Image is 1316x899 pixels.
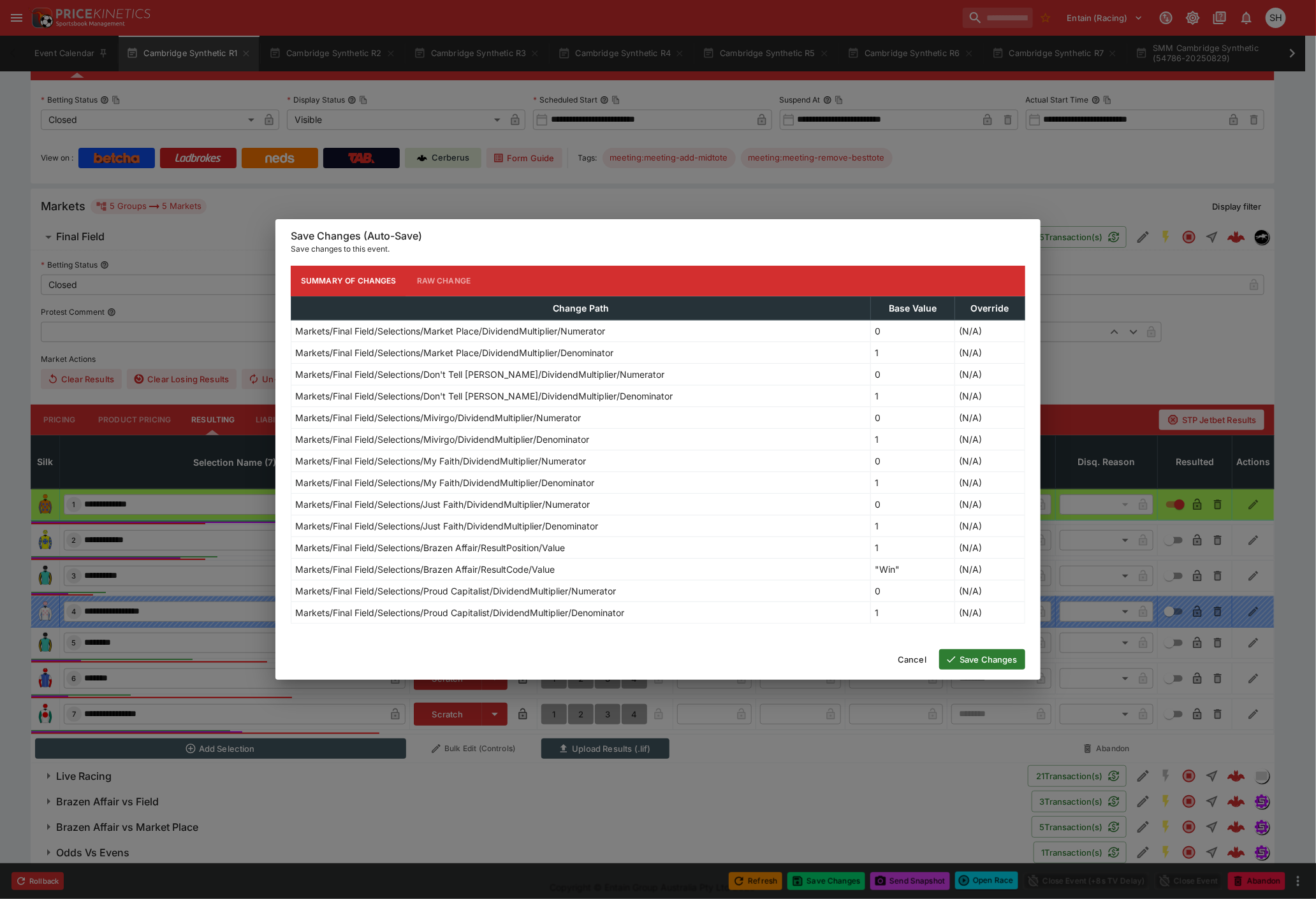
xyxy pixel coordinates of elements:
td: (N/A) [955,558,1025,580]
p: Markets/Final Field/Selections/Market Place/DividendMultiplier/Numerator [295,324,605,338]
td: (N/A) [955,428,1025,450]
p: Markets/Final Field/Selections/Market Place/DividendMultiplier/Denominator [295,346,613,359]
td: (N/A) [955,320,1025,342]
p: Markets/Final Field/Selections/Mivirgo/DividendMultiplier/Numerator [295,411,581,424]
button: Save Changes [939,649,1025,670]
p: Markets/Final Field/Selections/Don't Tell [PERSON_NAME]/DividendMultiplier/Numerator [295,368,664,381]
td: (N/A) [955,515,1025,536]
td: 0 [871,320,955,342]
p: Markets/Final Field/Selections/Proud Capitalist/DividendMultiplier/Denominator [295,606,624,619]
td: (N/A) [955,601,1025,623]
td: (N/A) [955,471,1025,493]
th: Change Path [291,296,871,320]
td: 0 [871,406,955,428]
p: Markets/Final Field/Selections/My Faith/DividendMultiplier/Denominator [295,476,594,489]
th: Override [955,296,1025,320]
td: 1 [871,471,955,493]
td: 1 [871,385,955,406]
td: (N/A) [955,342,1025,363]
td: 0 [871,580,955,601]
td: 1 [871,515,955,536]
td: (N/A) [955,406,1025,428]
p: Markets/Final Field/Selections/Just Faith/DividendMultiplier/Numerator [295,498,590,511]
td: (N/A) [955,363,1025,385]
p: Markets/Final Field/Selections/Proud Capitalist/DividendMultiplier/Numerator [295,584,616,598]
td: (N/A) [955,536,1025,558]
p: Save changes to this event. [291,243,1025,255]
button: Summary of Changes [291,266,407,296]
p: Markets/Final Field/Selections/Mivirgo/DividendMultiplier/Denominator [295,433,589,446]
td: (N/A) [955,450,1025,471]
td: 1 [871,601,955,623]
p: Markets/Final Field/Selections/Just Faith/DividendMultiplier/Denominator [295,519,598,533]
td: 0 [871,363,955,385]
td: 0 [871,493,955,515]
th: Base Value [871,296,955,320]
td: (N/A) [955,493,1025,515]
td: 1 [871,428,955,450]
td: (N/A) [955,385,1025,406]
p: Markets/Final Field/Selections/Don't Tell [PERSON_NAME]/DividendMultiplier/Denominator [295,389,673,403]
td: (N/A) [955,580,1025,601]
p: Markets/Final Field/Selections/Brazen Affair/ResultPosition/Value [295,541,565,554]
h6: Save Changes (Auto-Save) [291,229,1025,243]
button: Cancel [890,649,934,670]
button: Raw Change [407,266,481,296]
td: 1 [871,342,955,363]
td: 0 [871,450,955,471]
td: "Win" [871,558,955,580]
td: 1 [871,536,955,558]
p: Markets/Final Field/Selections/Brazen Affair/ResultCode/Value [295,563,555,576]
p: Markets/Final Field/Selections/My Faith/DividendMultiplier/Numerator [295,454,586,468]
